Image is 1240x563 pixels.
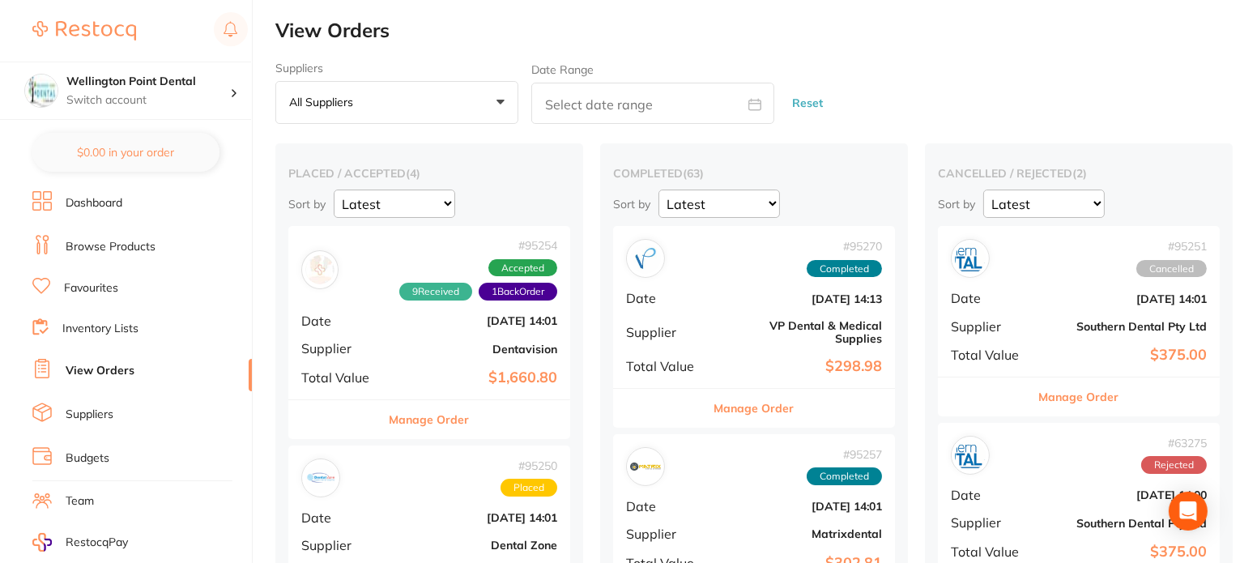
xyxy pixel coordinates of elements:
b: VP Dental & Medical Supplies [720,319,882,345]
span: # 95257 [807,448,882,461]
a: RestocqPay [32,533,128,552]
div: Dentavision#952549Received1BackOrderAcceptedDate[DATE] 14:01SupplierDentavisionTotal Value$1,660.... [288,226,570,438]
h2: placed / accepted ( 4 ) [288,166,570,181]
span: Date [951,291,1032,305]
b: $298.98 [720,358,882,375]
button: Manage Order [390,400,470,439]
a: Suppliers [66,407,113,423]
a: Inventory Lists [62,321,138,337]
img: Matrixdental [630,451,661,482]
span: Completed [807,467,882,485]
span: # 95250 [501,459,557,472]
p: Sort by [613,197,650,211]
h2: View Orders [275,19,1240,42]
span: Total Value [951,348,1032,362]
b: [DATE] 14:13 [720,292,882,305]
b: $1,660.80 [395,369,557,386]
span: # 63275 [1141,437,1207,450]
a: View Orders [66,363,134,379]
a: Budgets [66,450,109,467]
label: Suppliers [275,62,518,75]
p: Sort by [288,197,326,211]
b: Southern Dental Pty Ltd [1045,517,1207,530]
span: Total Value [951,544,1032,559]
span: Total Value [626,359,707,373]
img: Southern Dental Pty Ltd [955,440,986,471]
span: Placed [501,479,557,497]
a: Favourites [64,280,118,296]
a: Restocq Logo [32,12,136,49]
span: Supplier [626,527,707,541]
p: All suppliers [289,95,360,109]
b: $375.00 [1045,347,1207,364]
span: Supplier [951,319,1032,334]
span: RestocqPay [66,535,128,551]
div: Open Intercom Messenger [1169,492,1208,531]
span: Date [301,313,382,328]
b: [DATE] 14:01 [1045,292,1207,305]
span: Date [301,510,382,525]
img: Restocq Logo [32,21,136,41]
h4: Wellington Point Dental [66,74,230,90]
h2: completed ( 63 ) [613,166,895,181]
button: Reset [787,82,828,125]
img: Dentavision [305,255,335,284]
span: Date [626,499,707,514]
img: VP Dental & Medical Supplies [630,243,661,274]
a: Dashboard [66,195,122,211]
span: Back orders [479,283,557,301]
b: Southern Dental Pty Ltd [1045,320,1207,333]
h2: cancelled / rejected ( 2 ) [938,166,1220,181]
span: Cancelled [1136,260,1207,278]
label: Date Range [531,63,594,76]
span: Date [626,291,707,305]
p: Sort by [938,197,975,211]
b: [DATE] 14:01 [395,314,557,327]
span: Supplier [301,341,382,356]
b: Matrixdental [720,527,882,540]
b: $375.00 [1045,544,1207,561]
a: Browse Products [66,239,156,255]
span: # 95254 [339,239,557,252]
button: $0.00 in your order [32,133,219,172]
span: Rejected [1141,456,1207,474]
img: Wellington Point Dental [25,75,58,107]
a: Team [66,493,94,510]
b: [DATE] 14:01 [395,511,557,524]
b: [DATE] 14:00 [1045,488,1207,501]
b: [DATE] 14:01 [720,500,882,513]
img: Dental Zone [305,463,336,493]
span: # 95270 [807,240,882,253]
span: Accepted [488,259,557,277]
button: Manage Order [1039,377,1119,416]
span: Completed [807,260,882,278]
span: Total Value [301,370,382,385]
button: All suppliers [275,81,518,125]
p: Switch account [66,92,230,109]
img: Southern Dental Pty Ltd [955,243,986,274]
img: RestocqPay [32,533,52,552]
span: Supplier [951,515,1032,530]
button: Manage Order [714,389,795,428]
b: Dental Zone [395,539,557,552]
span: Supplier [301,538,382,552]
span: # 95251 [1136,240,1207,253]
input: Select date range [531,83,774,124]
b: Dentavision [395,343,557,356]
span: Received [399,283,472,301]
span: Date [951,488,1032,502]
span: Supplier [626,325,707,339]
